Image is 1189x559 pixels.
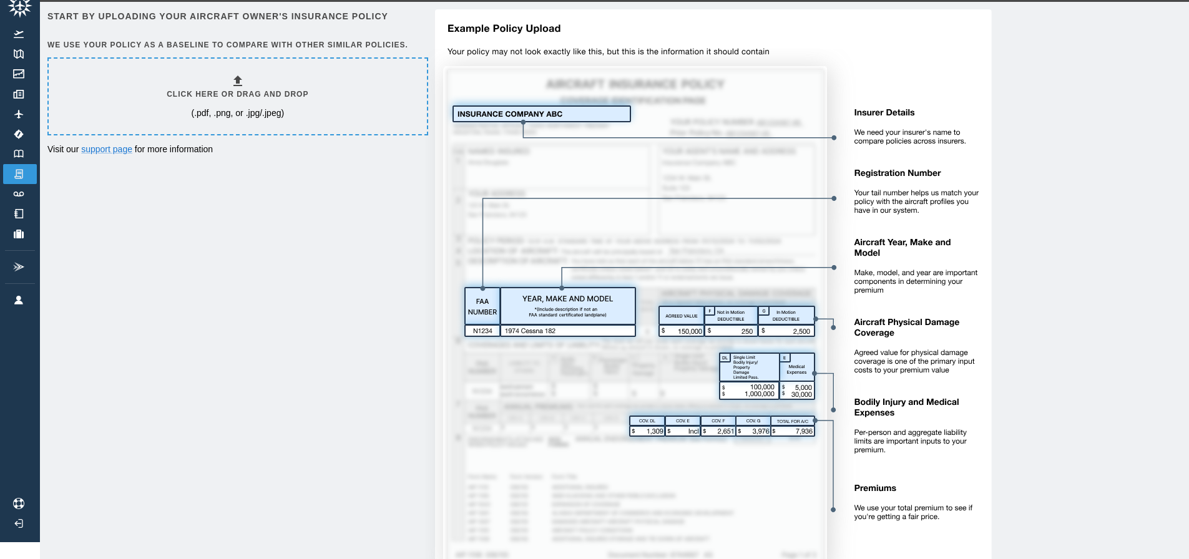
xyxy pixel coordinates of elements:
[81,144,132,154] a: support page
[47,9,426,23] h6: Start by uploading your aircraft owner's insurance policy
[167,89,308,100] h6: Click here or drag and drop
[47,39,426,51] h6: We use your policy as a baseline to compare with other similar policies.
[47,143,426,155] p: Visit our for more information
[191,107,284,119] p: (.pdf, .png, or .jpg/.jpeg)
